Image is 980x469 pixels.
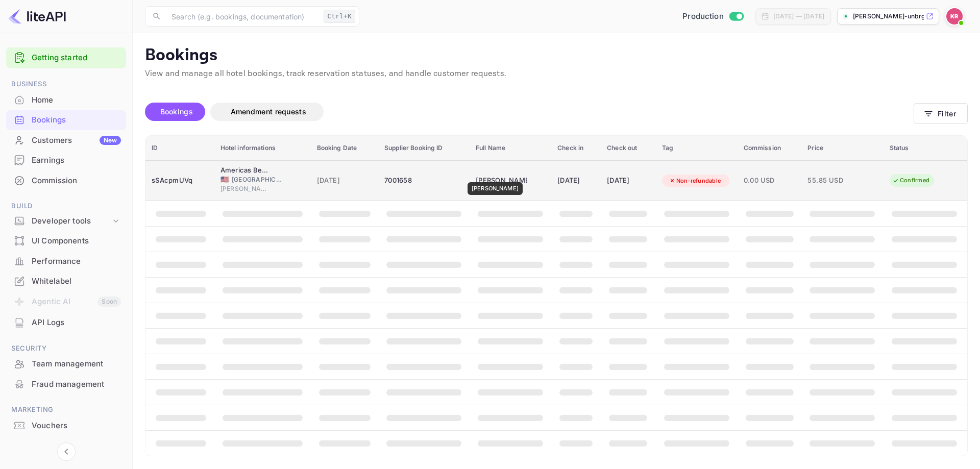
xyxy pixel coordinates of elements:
div: New [100,136,121,145]
div: CustomersNew [6,131,126,151]
span: Production [682,11,724,22]
div: Switch to Sandbox mode [678,11,747,22]
span: Business [6,79,126,90]
div: 7001658 [384,172,463,189]
div: API Logs [6,313,126,333]
table: booking table [145,136,967,456]
a: API Logs [6,313,126,332]
div: Asia Selby [476,172,527,189]
div: Earnings [6,151,126,170]
div: account-settings tabs [145,103,914,121]
div: [DATE] [557,172,595,189]
span: Marketing [6,404,126,415]
div: Bookings [6,110,126,130]
div: Team management [6,354,126,374]
th: ID [145,136,214,161]
img: LiteAPI logo [8,8,66,24]
a: Getting started [32,52,121,64]
div: UI Components [32,235,121,247]
a: CustomersNew [6,131,126,150]
div: sSAcpmUVq [152,172,208,189]
span: Bookings [160,107,193,116]
div: Fraud management [6,375,126,394]
div: Commission [32,175,121,187]
span: 0.00 USD [744,175,796,186]
div: Team management [32,358,121,370]
span: Security [6,343,126,354]
button: Collapse navigation [57,442,76,461]
div: Vouchers [6,416,126,436]
span: 55.85 USD [807,175,859,186]
div: Performance [32,256,121,267]
div: Commission [6,171,126,191]
a: Earnings [6,151,126,169]
div: API Logs [32,317,121,329]
img: Kobus Roux [946,8,963,24]
div: Whitelabel [6,271,126,291]
div: Fraud management [32,379,121,390]
a: Commission [6,171,126,190]
th: Commission [738,136,802,161]
div: Non-refundable [662,175,728,187]
input: Search (e.g. bookings, documentation) [165,6,320,27]
th: Full Name [470,136,551,161]
span: [DATE] [317,175,373,186]
button: Filter [914,103,968,124]
div: Earnings [32,155,121,166]
th: Tag [656,136,738,161]
div: Customers [32,135,121,146]
p: [PERSON_NAME]-unbrg.[PERSON_NAME]... [853,12,924,21]
div: [DATE] — [DATE] [773,12,824,21]
div: Vouchers [32,420,121,432]
a: Team management [6,354,126,373]
a: Whitelabel [6,271,126,290]
div: Developer tools [32,215,111,227]
div: Ctrl+K [324,10,355,23]
a: Home [6,90,126,109]
div: Americas Best Value Inn & Suites Jackson, MI [220,165,272,176]
a: Fraud management [6,375,126,393]
a: Vouchers [6,416,126,435]
div: Getting started [6,47,126,68]
div: Performance [6,252,126,271]
th: Supplier Booking ID [378,136,470,161]
p: View and manage all hotel bookings, track reservation statuses, and handle customer requests. [145,68,968,80]
span: Amendment requests [231,107,306,116]
th: Hotel informations [214,136,311,161]
div: Developer tools [6,212,126,230]
th: Price [801,136,883,161]
div: Confirmed [886,174,936,187]
div: [DATE] [607,172,649,189]
p: Bookings [145,45,968,66]
span: Build [6,201,126,212]
div: Bookings [32,114,121,126]
span: [GEOGRAPHIC_DATA] [232,175,283,184]
th: Check out [601,136,655,161]
th: Status [884,136,967,161]
span: [PERSON_NAME] [220,184,272,193]
div: Whitelabel [32,276,121,287]
span: United States of America [220,176,229,183]
div: Home [6,90,126,110]
a: Bookings [6,110,126,129]
div: UI Components [6,231,126,251]
th: Booking Date [311,136,379,161]
a: Performance [6,252,126,270]
th: Check in [551,136,601,161]
div: Home [32,94,121,106]
a: UI Components [6,231,126,250]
